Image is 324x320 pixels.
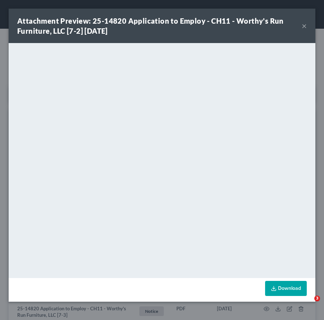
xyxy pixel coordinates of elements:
[17,17,284,35] strong: Attachment Preview: 25-14820 Application to Employ - CH11 - Worthy's Run Furniture, LLC [7-2] [DATE]
[265,281,307,296] a: Download
[9,43,315,276] iframe: <object ng-attr-data='[URL][DOMAIN_NAME]' type='application/pdf' width='100%' height='650px'></ob...
[302,22,307,30] button: ×
[314,296,320,301] span: 3
[300,296,317,313] iframe: Intercom live chat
